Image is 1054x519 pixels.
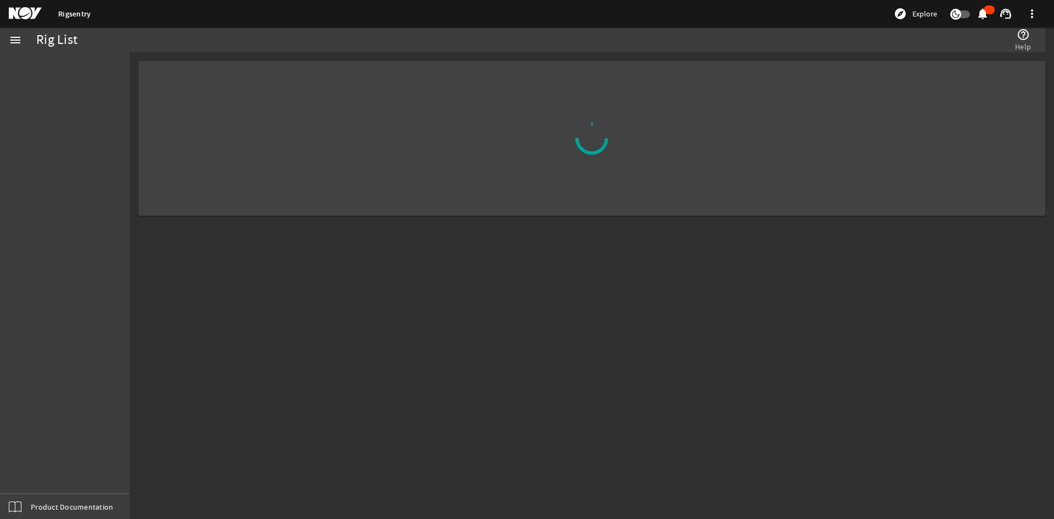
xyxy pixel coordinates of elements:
div: Rig List [36,35,77,46]
button: more_vert [1019,1,1045,27]
button: Explore [889,5,941,23]
mat-icon: notifications [976,7,989,20]
mat-icon: explore [894,7,907,20]
mat-icon: help_outline [1017,28,1030,41]
span: Explore [912,8,937,19]
span: Product Documentation [31,501,113,512]
a: Rigsentry [58,9,91,19]
mat-icon: menu [9,34,22,47]
span: Help [1015,41,1031,52]
mat-icon: support_agent [999,7,1012,20]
